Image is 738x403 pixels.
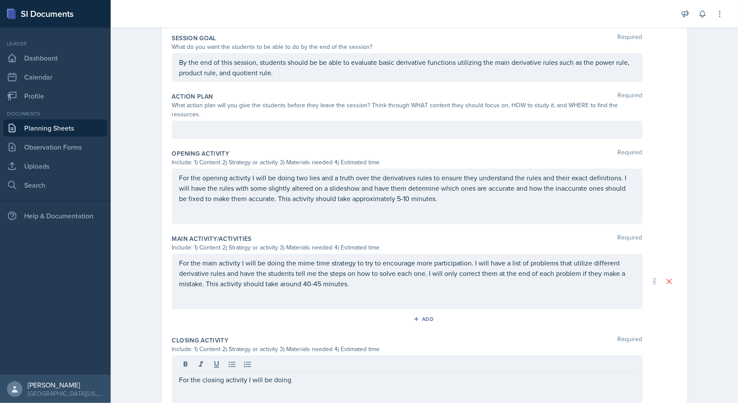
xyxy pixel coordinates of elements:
[179,258,635,289] p: For the main activity I will be doing the mime time strategy to try to encourage more participati...
[172,234,252,243] label: Main Activity/Activities
[172,149,230,158] label: Opening Activity
[172,158,642,167] div: Include: 1) Content 2) Strategy or activity 3) Materials needed 4) Estimated time
[3,207,107,224] div: Help & Documentation
[172,243,642,252] div: Include: 1) Content 2) Strategy or activity 3) Materials needed 4) Estimated time
[3,87,107,105] a: Profile
[618,92,642,101] span: Required
[172,92,213,101] label: Action Plan
[28,381,104,389] div: [PERSON_NAME]
[179,173,635,204] p: For the opening activity I will be doing two lies and a truth over the derivatives rules to ensur...
[3,49,107,67] a: Dashboard
[415,316,434,323] div: Add
[618,234,642,243] span: Required
[3,157,107,175] a: Uploads
[172,336,229,345] label: Closing Activity
[172,42,642,51] div: What do you want the students to be able to do by the end of the session?
[3,176,107,194] a: Search
[172,34,216,42] label: Session Goal
[618,34,642,42] span: Required
[179,374,635,385] p: For the closing activity I will be doing
[172,101,642,119] div: What action plan will you give the students before they leave the session? Think through WHAT con...
[3,110,107,118] div: Documents
[3,68,107,86] a: Calendar
[3,119,107,137] a: Planning Sheets
[410,313,438,326] button: Add
[3,138,107,156] a: Observation Forms
[618,336,642,345] span: Required
[179,57,635,78] p: By the end of this session, students should be be able to evaluate basic derivative functions uti...
[618,149,642,158] span: Required
[172,345,642,354] div: Include: 1) Content 2) Strategy or activity 3) Materials needed 4) Estimated time
[28,389,104,398] div: [GEOGRAPHIC_DATA][US_STATE] in [GEOGRAPHIC_DATA]
[3,40,107,48] div: Leader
